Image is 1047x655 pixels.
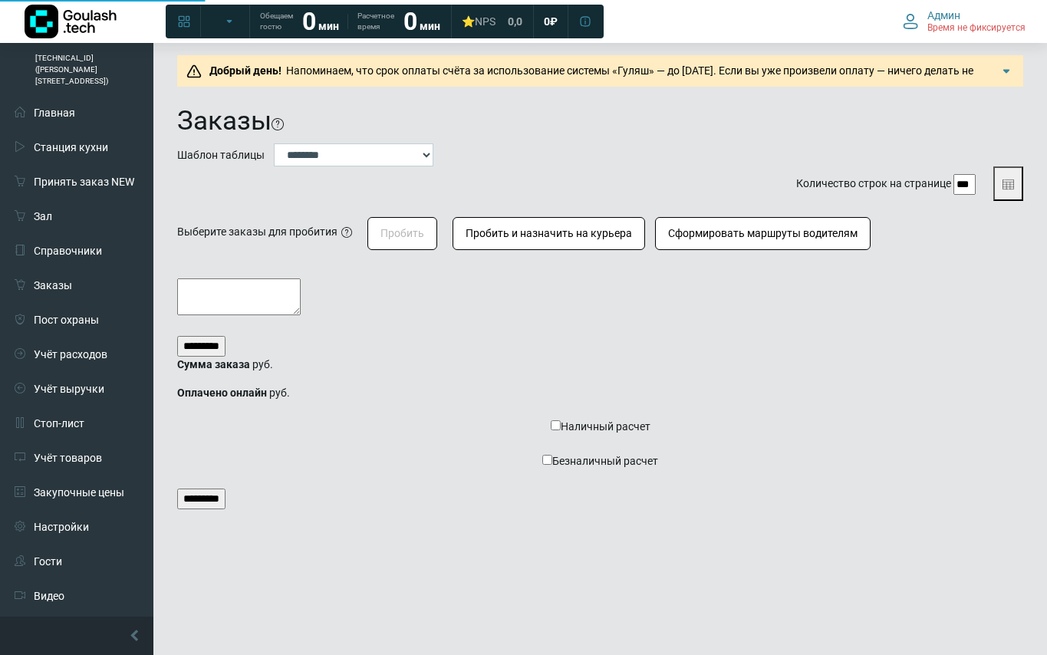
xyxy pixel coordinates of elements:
[542,455,552,465] input: Безналичный расчет
[535,8,567,35] a: 0 ₽
[186,64,202,79] img: Предупреждение
[999,64,1014,79] img: Подробнее
[367,217,437,250] button: Пробить
[177,147,265,163] label: Шаблон таблицы
[796,176,951,192] label: Количество строк на странице
[177,387,267,399] strong: Оплачено онлайн
[551,420,561,430] input: Наличный расчет
[550,15,558,28] span: ₽
[177,105,272,137] h1: Заказы
[403,7,417,36] strong: 0
[302,7,316,36] strong: 0
[177,224,337,240] div: Выберите заказы для пробития
[927,22,1026,35] span: Время не фиксируется
[475,15,496,28] span: NPS
[341,227,352,238] i: Нужные заказы должны быть в статусе "готов" (если вы хотите пробить один заказ, то можно воспольз...
[318,20,339,32] span: мин
[453,8,532,35] a: ⭐NPS 0,0
[357,11,394,32] span: Расчетное время
[205,64,986,93] span: Напоминаем, что срок оплаты счёта за использование системы «Гуляш» — до [DATE]. Если вы уже произ...
[25,5,117,38] img: Логотип компании Goulash.tech
[420,20,440,32] span: мин
[508,15,522,28] span: 0,0
[177,448,1023,475] label: Безналичный расчет
[927,8,960,22] span: Админ
[209,64,282,77] b: Добрый день!
[260,11,293,32] span: Обещаем гостю
[177,358,250,370] strong: Сумма заказа
[251,8,449,35] a: Обещаем гостю 0 мин Расчетное время 0 мин
[177,413,1023,440] label: Наличный расчет
[544,15,550,28] span: 0
[177,385,1023,401] p: руб.
[177,357,1023,373] p: руб.
[894,5,1035,38] button: Админ Время не фиксируется
[462,15,496,28] div: ⭐
[655,217,871,250] button: Сформировать маршруты водителям
[272,118,284,130] i: На этой странице можно найти заказ, используя различные фильтры. Все пункты заполнять необязатель...
[453,217,645,250] button: Пробить и назначить на курьера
